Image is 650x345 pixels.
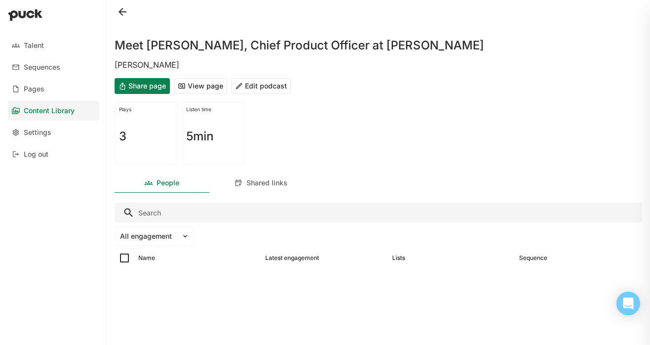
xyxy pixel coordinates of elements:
div: Sequences [24,63,60,72]
a: Talent [8,36,99,55]
a: Pages [8,79,99,99]
button: View page [174,78,227,94]
div: Content Library [24,107,75,115]
div: Sequence [519,255,547,261]
div: Shared links [246,179,287,187]
div: Latest engagement [265,255,319,261]
div: Name [138,255,155,261]
a: Content Library [8,101,99,121]
a: Settings [8,123,99,142]
div: Talent [24,42,44,50]
div: Pages [24,85,44,93]
div: Open Intercom Messenger [616,292,640,315]
h1: Meet [PERSON_NAME], Chief Product Officer at [PERSON_NAME] [115,40,484,51]
div: Plays [119,106,173,112]
div: People [157,179,179,187]
button: Share page [115,78,170,94]
h1: 5min [186,130,213,142]
h1: 3 [119,130,126,142]
div: Listen time [186,106,241,112]
div: Lists [392,255,405,261]
div: Log out [24,150,48,159]
div: Settings [24,129,51,137]
input: Search [115,203,642,222]
button: Edit podcast [231,78,291,94]
div: [PERSON_NAME] [115,59,642,70]
a: Sequences [8,57,99,77]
